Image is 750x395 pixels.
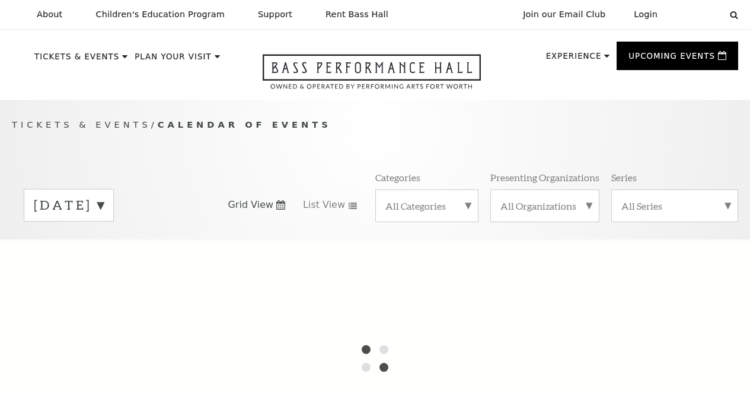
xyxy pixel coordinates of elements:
[385,200,469,212] label: All Categories
[12,119,151,129] span: Tickets & Events
[546,52,602,67] p: Experience
[228,198,273,211] span: Grid View
[135,53,212,67] p: Plan Your Visit
[34,53,119,67] p: Tickets & Events
[95,10,225,20] p: Children's Education Program
[12,118,738,132] p: /
[158,119,331,129] span: Calendar of Events
[34,196,104,214] label: [DATE]
[611,171,637,184] p: Series
[375,171,420,184] p: Categories
[303,198,345,211] span: List View
[500,200,589,212] label: All Organizations
[676,9,719,20] select: Select:
[628,52,715,67] p: Upcoming Events
[37,10,62,20] p: About
[325,10,388,20] p: Rent Bass Hall
[490,171,599,184] p: Presenting Organizations
[621,200,728,212] label: All Series
[258,10,292,20] p: Support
